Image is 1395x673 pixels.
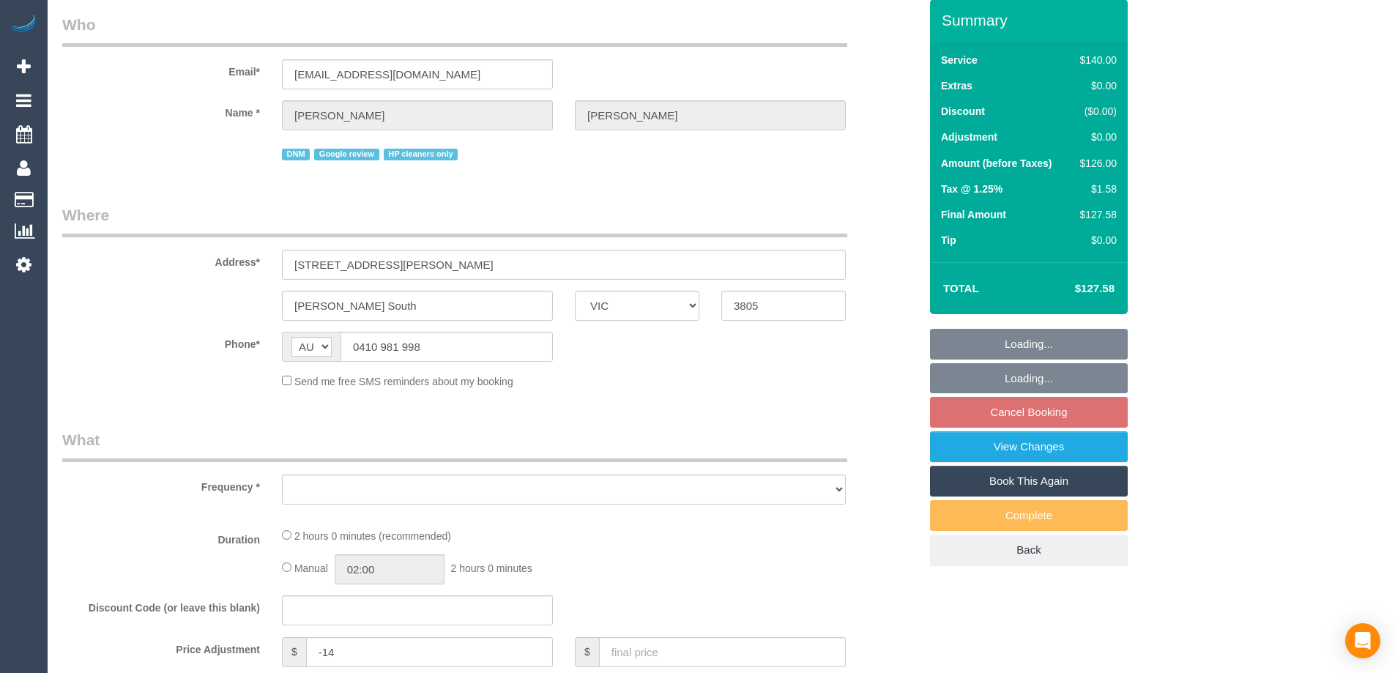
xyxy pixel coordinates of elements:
[62,204,847,237] legend: Where
[575,637,599,667] span: $
[1074,53,1117,67] div: $140.00
[282,291,553,321] input: Suburb*
[930,466,1128,497] a: Book This Again
[941,207,1006,222] label: Final Amount
[1074,130,1117,144] div: $0.00
[294,530,451,542] span: 2 hours 0 minutes (recommended)
[1031,283,1115,295] h4: $127.58
[941,156,1052,171] label: Amount (before Taxes)
[1345,623,1380,658] div: Open Intercom Messenger
[721,291,846,321] input: Post Code*
[51,527,271,547] label: Duration
[599,637,846,667] input: final price
[51,100,271,120] label: Name *
[62,14,847,47] legend: Who
[282,59,553,89] input: Email*
[941,53,978,67] label: Service
[941,78,972,93] label: Extras
[1074,104,1117,119] div: ($0.00)
[1074,233,1117,248] div: $0.00
[941,233,956,248] label: Tip
[575,100,846,130] input: Last Name*
[282,149,310,160] span: DNM
[294,562,328,574] span: Manual
[1074,207,1117,222] div: $127.58
[451,562,532,574] span: 2 hours 0 minutes
[1074,156,1117,171] div: $126.00
[51,475,271,494] label: Frequency *
[941,182,1002,196] label: Tax @ 1.25%
[942,12,1120,29] h3: Summary
[314,149,379,160] span: Google review
[1074,78,1117,93] div: $0.00
[51,637,271,657] label: Price Adjustment
[51,595,271,615] label: Discount Code (or leave this blank)
[384,149,458,160] span: HP cleaners only
[9,15,38,35] img: Automaid Logo
[341,332,553,362] input: Phone*
[943,282,979,294] strong: Total
[62,429,847,462] legend: What
[282,637,306,667] span: $
[282,100,553,130] input: First Name*
[930,535,1128,565] a: Back
[1074,182,1117,196] div: $1.58
[51,332,271,352] label: Phone*
[930,431,1128,462] a: View Changes
[941,130,997,144] label: Adjustment
[51,250,271,269] label: Address*
[294,376,513,387] span: Send me free SMS reminders about my booking
[51,59,271,79] label: Email*
[941,104,985,119] label: Discount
